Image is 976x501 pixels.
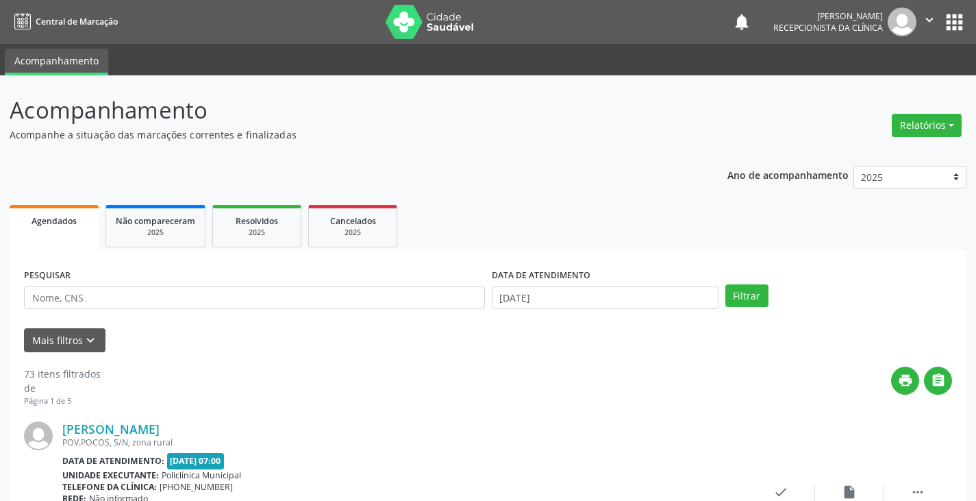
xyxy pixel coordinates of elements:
i:  [922,12,937,27]
span: Recepcionista da clínica [773,22,883,34]
a: [PERSON_NAME] [62,421,160,437]
div: Página 1 de 5 [24,395,101,407]
img: img [24,421,53,450]
div: [PERSON_NAME] [773,10,883,22]
span: Central de Marcação [36,16,118,27]
i:  [931,373,946,388]
i:  [910,485,925,500]
div: 2025 [116,228,195,238]
a: Central de Marcação [10,10,118,33]
div: de [24,381,101,395]
b: Unidade executante: [62,469,159,481]
div: 73 itens filtrados [24,367,101,381]
div: 2025 [318,228,387,238]
span: Não compareceram [116,215,195,227]
span: Policlínica Municipal [162,469,241,481]
button: Mais filtroskeyboard_arrow_down [24,328,105,352]
button: notifications [732,12,751,32]
p: Acompanhamento [10,93,679,127]
i: check [773,485,788,500]
button:  [916,8,942,36]
div: POV.POCOS, S/N, zona rural [62,437,747,448]
label: PESQUISAR [24,265,71,286]
button: print [891,367,919,395]
input: Selecione um intervalo [492,286,718,310]
i: insert_drive_file [842,485,857,500]
button: apps [942,10,966,34]
button: Relatórios [892,114,962,137]
div: 2025 [223,228,291,238]
span: [PHONE_NUMBER] [160,481,233,493]
i: print [898,373,913,388]
p: Ano de acompanhamento [727,166,849,183]
input: Nome, CNS [24,286,485,310]
label: DATA DE ATENDIMENTO [492,265,590,286]
p: Acompanhe a situação das marcações correntes e finalizadas [10,127,679,142]
span: Agendados [32,215,77,227]
button:  [924,367,952,395]
span: Cancelados [330,215,376,227]
img: img [888,8,916,36]
button: Filtrar [725,284,768,308]
span: [DATE] 07:00 [167,453,225,469]
a: Acompanhamento [5,49,108,75]
b: Telefone da clínica: [62,481,157,493]
b: Data de atendimento: [62,455,164,467]
span: Resolvidos [236,215,278,227]
i: keyboard_arrow_down [83,333,98,348]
